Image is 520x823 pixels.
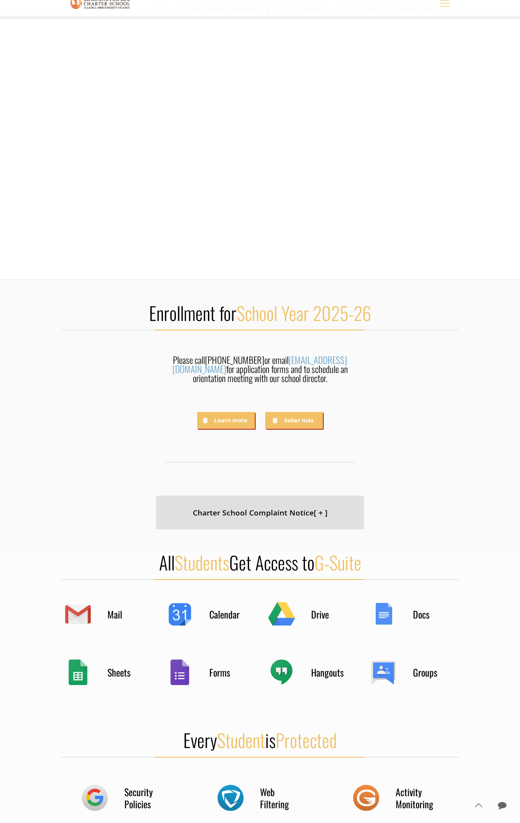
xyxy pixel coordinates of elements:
span: Students [175,549,229,576]
span: [ + ] [314,507,328,518]
h4: Hangouts [311,666,354,678]
span: Student [217,726,265,753]
h4: Docs [413,608,456,620]
h4: Activity Monitoring [396,786,439,810]
span: Protected [276,726,337,753]
a: [PHONE_NUMBER] [205,353,264,366]
h4: Web Filtering [260,786,303,810]
h4: Forms [209,666,253,678]
h4: Sheets [107,666,151,678]
span: G-Suite [315,549,361,576]
h4: Groups [413,666,456,678]
h2: All Get Access to [62,551,458,574]
a: Saber más [265,412,323,429]
h4: Calendar [209,608,253,620]
h4: Charter School Complaint Notice [167,506,353,519]
span: School Year 2025-26 [237,299,371,326]
h2: Every is [62,729,458,751]
h2: Enrollment for [62,301,458,324]
h4: Drive [311,608,354,620]
a: Back to top icon [469,796,487,814]
a: Learn more [197,412,255,429]
a: [EMAIL_ADDRESS][DOMAIN_NAME] [172,353,348,376]
h4: Mail [107,608,151,620]
div: Please call or email for application forms and to schedule an orientation meeting with our school... [156,355,364,387]
h4: Security Policies [124,786,168,810]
